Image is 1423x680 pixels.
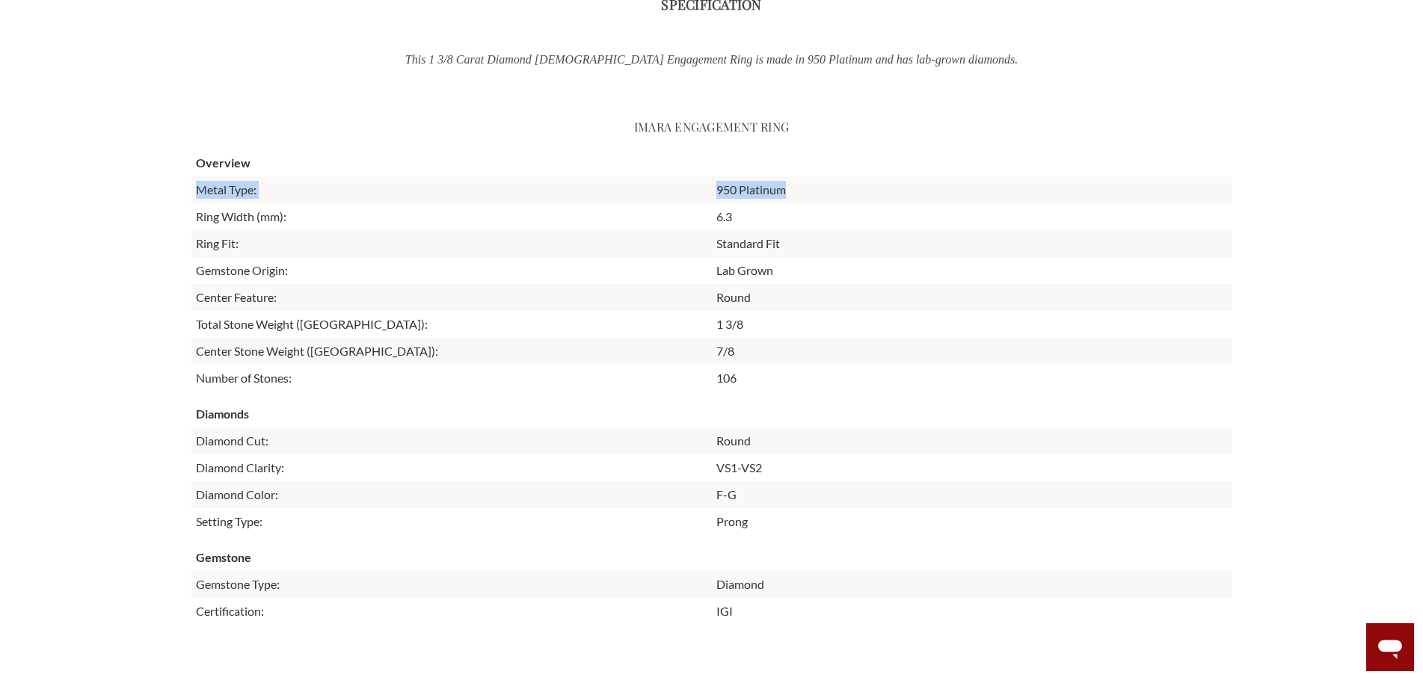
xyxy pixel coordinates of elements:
td: 1 3/8 [712,311,1232,338]
td: Round [712,427,1232,454]
td: Gemstone Type: [191,571,712,598]
td: Standard Fit [712,230,1232,257]
td: Gemstone Origin: [191,257,712,284]
th: Overview [191,149,1232,176]
td: Prong [712,508,1232,535]
td: Diamond [712,571,1232,598]
td: IGI [712,598,1232,625]
td: Ring Width (mm): [191,203,712,230]
td: Metal Type: [191,176,712,203]
td: 950 Platinum [712,176,1232,203]
td: Diamond Color: [191,481,712,508]
td: 6.3 [712,203,1232,230]
td: 7/8 [712,338,1232,365]
td: Certification: [191,598,712,625]
td: VS1-VS2 [712,454,1232,481]
td: Diamond Cut: [191,427,712,454]
td: Round [712,284,1232,311]
td: 106 [712,365,1232,392]
td: Center Stone Weight ([GEOGRAPHIC_DATA]): [191,338,712,365]
td: Diamond Clarity: [191,454,712,481]
td: Ring Fit: [191,230,712,257]
td: Setting Type: [191,508,712,535]
th: Gemstone [191,544,1232,571]
td: Center Feature: [191,284,712,311]
td: F-G [712,481,1232,508]
td: Total Stone Weight ([GEOGRAPHIC_DATA]): [191,311,712,338]
th: Diamonds [191,401,1232,427]
h3: Imara Engagement Ring [191,114,1232,140]
p: This 1 3/8 Carat Diamond [DEMOGRAPHIC_DATA] Engagement Ring is made in 950 Platinum and has lab-g... [322,51,1102,69]
td: Lab Grown [712,257,1232,284]
td: Number of Stones: [191,365,712,392]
